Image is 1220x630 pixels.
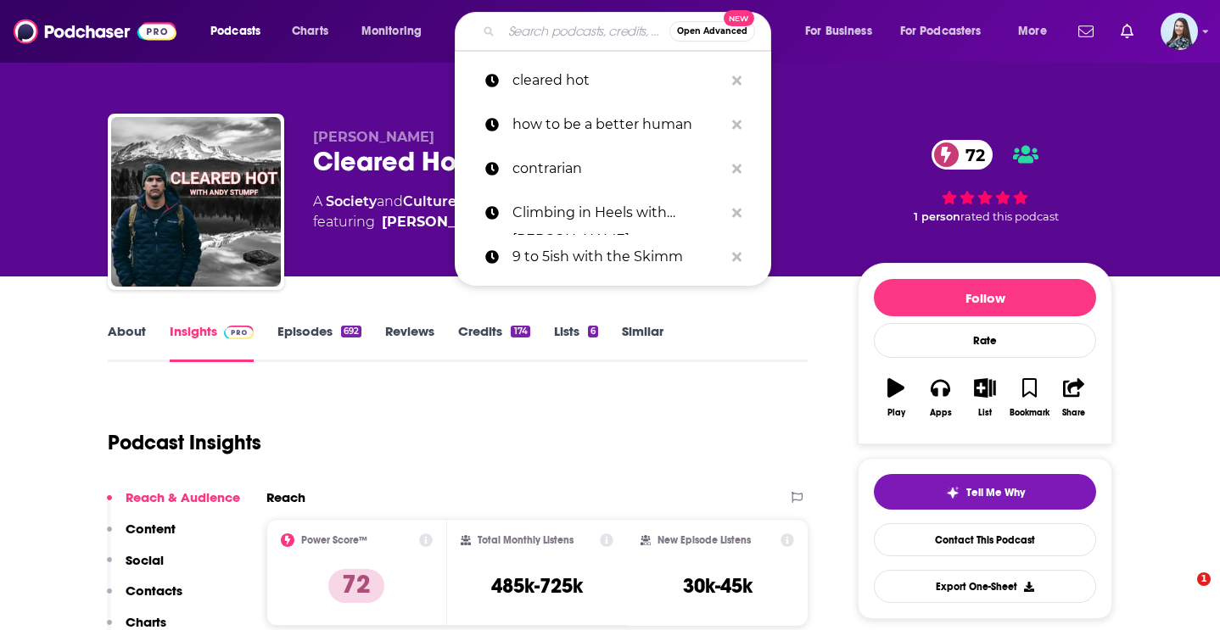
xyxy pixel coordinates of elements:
[341,326,361,337] div: 692
[170,323,254,362] a: InsightsPodchaser Pro
[501,18,669,45] input: Search podcasts, credits, & more...
[108,323,146,362] a: About
[1062,408,1085,418] div: Share
[512,191,724,235] p: Climbing in Heels with Rachel Zoe
[966,486,1025,499] span: Tell Me Why
[107,583,182,614] button: Contacts
[887,408,905,418] div: Play
[512,235,724,279] p: 9 to 5ish with the Skimm
[14,15,176,47] img: Podchaser - Follow, Share and Rate Podcasts
[918,367,962,428] button: Apps
[1010,408,1049,418] div: Bookmark
[1161,13,1198,50] img: User Profile
[793,18,893,45] button: open menu
[478,534,574,546] h2: Total Monthly Listens
[455,147,771,191] a: contrarian
[874,474,1096,510] button: tell me why sparkleTell Me Why
[874,367,918,428] button: Play
[554,323,598,362] a: Lists6
[511,326,529,337] div: 174
[1161,13,1198,50] button: Show profile menu
[455,191,771,235] a: Climbing in Heels with [PERSON_NAME]
[874,323,1096,358] div: Rate
[889,18,1006,45] button: open menu
[1162,572,1203,613] iframe: Intercom live chat
[512,59,724,103] p: cleared hot
[350,18,444,45] button: open menu
[107,521,176,552] button: Content
[361,20,422,43] span: Monitoring
[328,569,384,603] p: 72
[199,18,283,45] button: open menu
[622,323,663,362] a: Similar
[1007,367,1051,428] button: Bookmark
[677,27,747,36] span: Open Advanced
[107,489,240,521] button: Reach & Audience
[292,20,328,43] span: Charts
[326,193,377,209] a: Society
[471,12,787,51] div: Search podcasts, credits, & more...
[858,129,1112,234] div: 72 1 personrated this podcast
[455,103,771,147] a: how to be a better human
[382,212,503,232] a: Andy Stumpf
[588,326,598,337] div: 6
[107,552,164,583] button: Social
[1114,17,1140,46] a: Show notifications dropdown
[1018,20,1047,43] span: More
[874,570,1096,603] button: Export One-Sheet
[724,10,754,26] span: New
[669,21,755,42] button: Open AdvancedNew
[900,20,982,43] span: For Podcasters
[805,20,872,43] span: For Business
[277,323,361,362] a: Episodes692
[978,408,992,418] div: List
[385,323,434,362] a: Reviews
[960,210,1059,223] span: rated this podcast
[126,521,176,537] p: Content
[313,129,434,145] span: [PERSON_NAME]
[126,583,182,599] p: Contacts
[683,573,753,599] h3: 30k-45k
[1072,17,1100,46] a: Show notifications dropdown
[874,279,1096,316] button: Follow
[1052,367,1096,428] button: Share
[1006,18,1068,45] button: open menu
[874,523,1096,556] a: Contact This Podcast
[491,573,583,599] h3: 485k-725k
[126,552,164,568] p: Social
[111,117,281,287] img: Cleared Hot
[455,59,771,103] a: cleared hot
[126,614,166,630] p: Charts
[932,140,993,170] a: 72
[403,193,456,209] a: Culture
[512,147,724,191] p: contrarian
[224,326,254,339] img: Podchaser Pro
[658,534,751,546] h2: New Episode Listens
[930,408,952,418] div: Apps
[266,489,305,505] h2: Reach
[281,18,339,45] a: Charts
[914,210,960,223] span: 1 person
[458,323,529,362] a: Credits174
[946,486,960,499] img: tell me why sparkle
[963,367,1007,428] button: List
[210,20,260,43] span: Podcasts
[949,140,993,170] span: 72
[126,489,240,505] p: Reach & Audience
[313,212,511,232] span: featuring
[377,193,403,209] span: and
[455,235,771,279] a: 9 to 5ish with the Skimm
[1197,572,1211,586] span: 1
[301,534,367,546] h2: Power Score™
[313,192,511,232] div: A podcast
[1161,13,1198,50] span: Logged in as brookefortierpr
[108,430,261,455] h1: Podcast Insights
[512,103,724,147] p: how to be a better human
